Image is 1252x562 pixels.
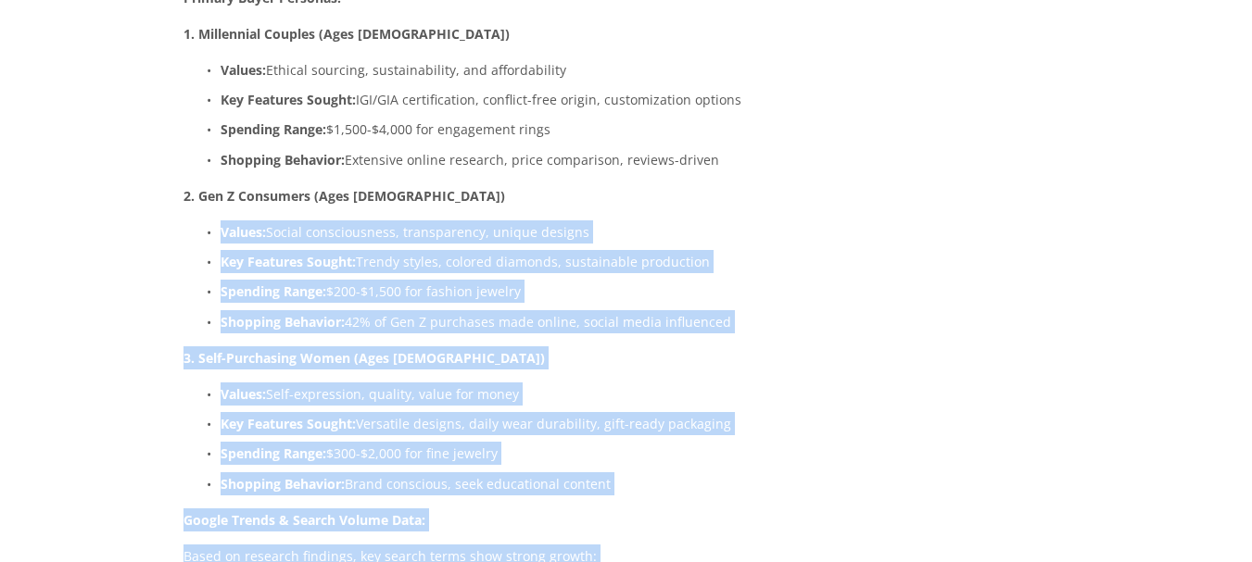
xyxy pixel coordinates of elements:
[221,412,833,435] p: Versatile designs, daily wear durability, gift-ready packaging
[221,120,326,138] strong: Spending Range:
[221,91,356,108] strong: Key Features Sought:
[221,280,833,303] p: $200-$1,500 for fashion jewelry
[183,25,510,43] strong: 1. Millennial Couples (Ages [DEMOGRAPHIC_DATA])
[221,385,266,403] strong: Values:
[221,282,326,300] strong: Spending Range:
[221,61,266,79] strong: Values:
[221,313,345,331] strong: Shopping Behavior:
[183,349,545,367] strong: 3. Self-Purchasing Women (Ages [DEMOGRAPHIC_DATA])
[221,310,833,333] p: 42% of Gen Z purchases made online, social media influenced
[221,442,833,465] p: $300-$2,000 for fine jewelry
[221,148,833,171] p: Extensive online research, price comparison, reviews-driven
[221,151,345,169] strong: Shopping Behavior:
[221,220,833,244] p: Social consciousness, transparency, unique designs
[183,187,505,205] strong: 2. Gen Z Consumers (Ages [DEMOGRAPHIC_DATA])
[221,382,833,406] p: Self-expression, quality, value for money
[221,472,833,495] p: Brand conscious, seek educational content
[221,250,833,273] p: Trendy styles, colored diamonds, sustainable production
[221,415,356,432] strong: Key Features Sought:
[221,88,833,111] p: IGI/GIA certification, conflict-free origin, customization options
[221,475,345,493] strong: Shopping Behavior:
[221,118,833,141] p: $1,500-$4,000 for engagement rings
[221,223,266,241] strong: Values:
[183,511,425,529] strong: Google Trends & Search Volume Data:
[221,253,356,270] strong: Key Features Sought:
[221,444,326,462] strong: Spending Range:
[221,58,833,81] p: Ethical sourcing, sustainability, and affordability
